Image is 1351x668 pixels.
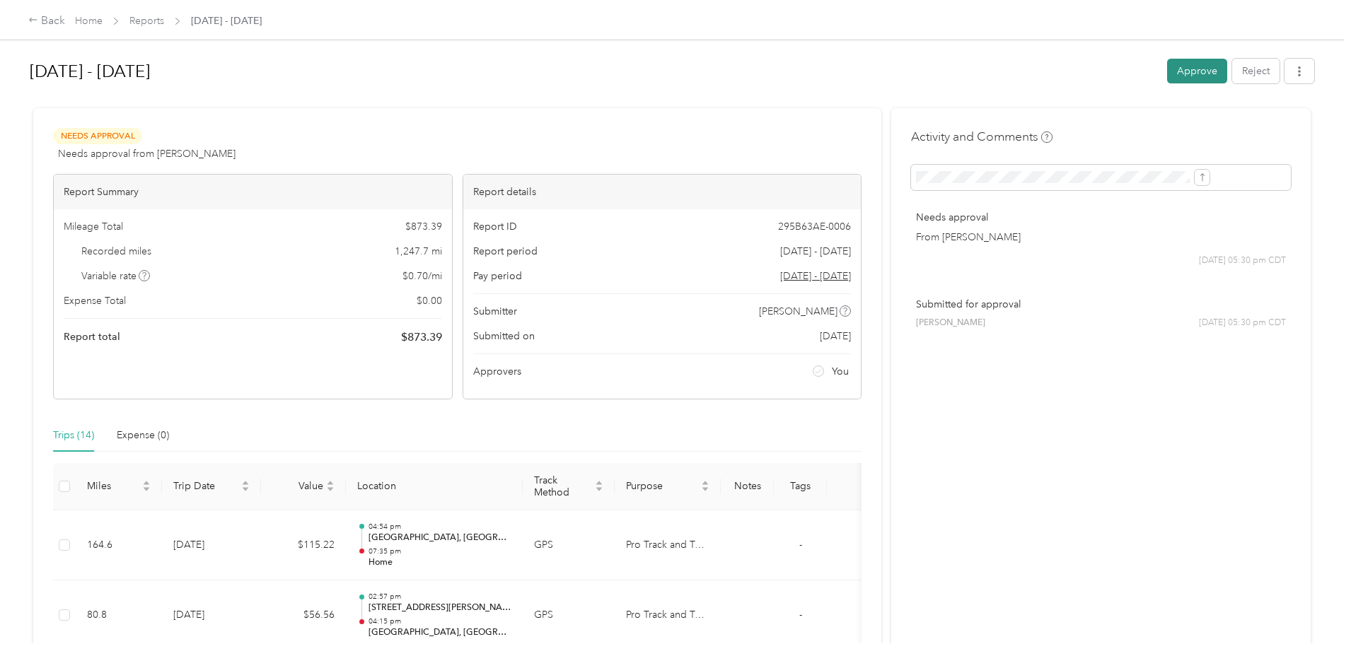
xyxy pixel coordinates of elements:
[701,485,709,493] span: caret-down
[54,175,452,209] div: Report Summary
[916,230,1286,245] p: From [PERSON_NAME]
[162,463,261,510] th: Trip Date
[369,626,511,639] p: [GEOGRAPHIC_DATA], [GEOGRAPHIC_DATA]
[759,304,837,319] span: [PERSON_NAME]
[87,480,139,492] span: Miles
[369,602,511,614] p: [STREET_ADDRESS][PERSON_NAME]
[76,510,162,581] td: 164.6
[780,244,851,259] span: [DATE] - [DATE]
[820,329,851,344] span: [DATE]
[401,329,442,346] span: $ 873.39
[1232,59,1280,83] button: Reject
[916,297,1286,312] p: Submitted for approval
[142,479,151,487] span: caret-up
[595,479,603,487] span: caret-up
[76,580,162,651] td: 80.8
[369,522,511,532] p: 04:54 pm
[369,532,511,544] p: [GEOGRAPHIC_DATA], [GEOGRAPHIC_DATA]
[369,616,511,626] p: 04:15 pm
[53,428,94,443] div: Trips (14)
[417,293,442,308] span: $ 0.00
[916,317,985,329] span: [PERSON_NAME]
[81,269,151,283] span: Variable rate
[395,244,442,259] span: 1,247.7 mi
[1199,254,1286,267] span: [DATE] 05:30 pm CDT
[595,485,603,493] span: caret-down
[162,580,261,651] td: [DATE]
[173,480,238,492] span: Trip Date
[81,244,151,259] span: Recorded miles
[191,13,262,28] span: [DATE] - [DATE]
[117,428,169,443] div: Expense (0)
[778,219,851,234] span: 295B63AE-0006
[369,592,511,602] p: 02:57 pm
[721,463,774,510] th: Notes
[463,175,862,209] div: Report details
[473,244,538,259] span: Report period
[701,479,709,487] span: caret-up
[58,146,236,161] span: Needs approval from [PERSON_NAME]
[369,546,511,556] p: 07:35 pm
[405,219,442,234] span: $ 873.39
[911,128,1053,146] h4: Activity and Comments
[64,219,123,234] span: Mileage Total
[1272,589,1351,668] iframe: Everlance-gr Chat Button Frame
[261,510,346,581] td: $115.22
[28,13,65,30] div: Back
[326,479,335,487] span: caret-up
[615,463,721,510] th: Purpose
[799,609,802,621] span: -
[615,580,721,651] td: Pro Track and Tennis
[241,485,250,493] span: caret-down
[369,556,511,569] p: Home
[75,15,103,27] a: Home
[1199,317,1286,329] span: [DATE] 05:30 pm CDT
[523,463,615,510] th: Track Method
[261,463,346,510] th: Value
[780,269,851,283] span: Go to pay period
[162,510,261,581] td: [DATE]
[832,364,849,379] span: You
[261,580,346,651] td: $56.56
[523,510,615,581] td: GPS
[473,329,535,344] span: Submitted on
[402,269,442,283] span: $ 0.70 / mi
[774,463,827,510] th: Tags
[534,474,592,498] span: Track Method
[473,219,517,234] span: Report ID
[799,539,802,551] span: -
[473,364,521,379] span: Approvers
[129,15,164,27] a: Reports
[473,269,522,283] span: Pay period
[916,210,1286,225] p: Needs approval
[142,485,151,493] span: caret-down
[272,480,323,492] span: Value
[523,580,615,651] td: GPS
[30,54,1157,88] h1: Sep 14 - 27, 2025
[615,510,721,581] td: Pro Track and Tennis
[626,480,698,492] span: Purpose
[473,304,517,319] span: Submitter
[1167,59,1227,83] button: Approve
[53,128,142,144] span: Needs Approval
[64,293,126,308] span: Expense Total
[346,463,523,510] th: Location
[241,479,250,487] span: caret-up
[76,463,162,510] th: Miles
[64,329,120,344] span: Report total
[326,485,335,493] span: caret-down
